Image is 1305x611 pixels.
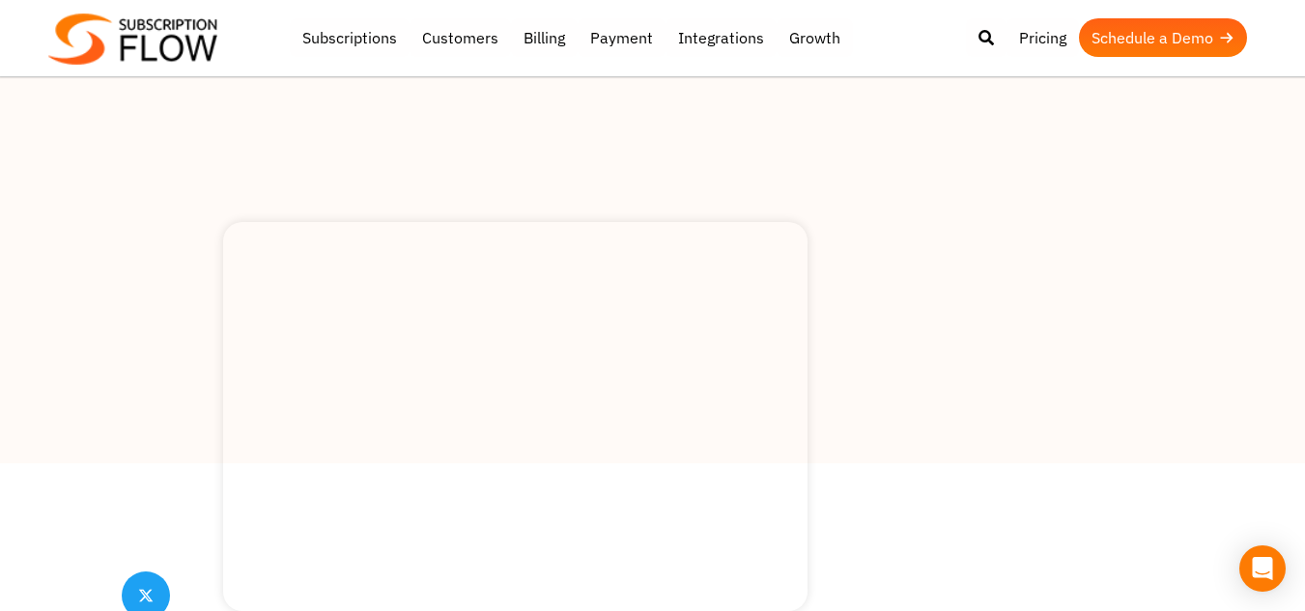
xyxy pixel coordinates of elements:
a: Pricing [1007,18,1079,57]
div: Open Intercom Messenger [1239,545,1286,592]
a: Growth [777,18,853,57]
a: Customers [410,18,511,57]
a: Payment [578,18,666,57]
img: Subscriptionflow [48,14,217,65]
a: Subscriptions [290,18,410,57]
img: How to Choose the Best Billing Software for Your Business [223,222,808,611]
a: Schedule a Demo [1079,18,1247,57]
a: Integrations [666,18,777,57]
a: Billing [511,18,578,57]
